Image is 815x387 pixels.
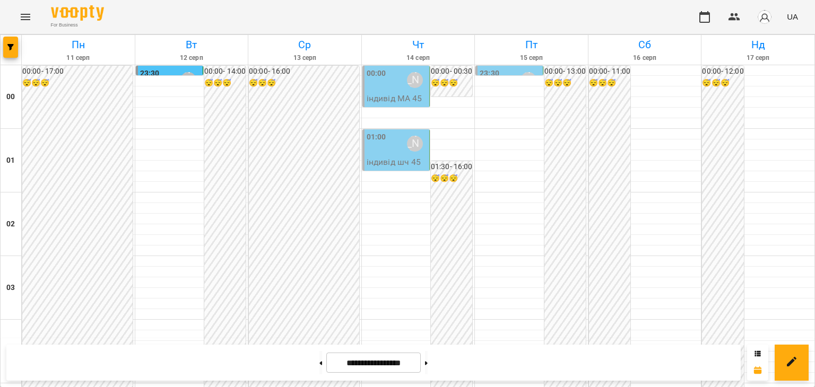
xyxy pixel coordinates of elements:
[476,37,586,53] h6: Пт
[431,77,472,89] h6: 😴😴😴
[51,5,104,21] img: Voopty Logo
[590,37,700,53] h6: Сб
[431,173,472,184] h6: 😴😴😴
[249,77,359,89] h6: 😴😴😴
[6,91,15,103] h6: 00
[137,53,247,63] h6: 12 серп
[544,66,586,77] h6: 00:00 - 13:00
[363,53,473,63] h6: 14 серп
[407,136,423,152] div: Мосюра Лариса
[589,77,630,89] h6: 😴😴😴
[13,4,38,30] button: Menu
[140,68,160,80] label: 23:30
[367,92,427,130] p: індивід МА 45 хв - [PERSON_NAME]
[204,77,246,89] h6: 😴😴😴
[787,11,798,22] span: UA
[431,66,472,77] h6: 00:00 - 00:30
[521,72,536,88] div: Мосюра Лариса
[137,37,247,53] h6: Вт
[703,53,813,63] h6: 17 серп
[363,37,473,53] h6: Чт
[367,131,386,143] label: 01:00
[590,53,700,63] h6: 16 серп
[476,53,586,63] h6: 15 серп
[22,77,133,89] h6: 😴😴😴
[23,53,133,63] h6: 11 серп
[23,37,133,53] h6: Пн
[6,282,15,294] h6: 03
[480,68,499,80] label: 23:30
[367,156,427,193] p: індивід шч 45 хв - [PERSON_NAME]
[6,155,15,166] h6: 01
[367,68,386,80] label: 00:00
[407,72,423,88] div: Мосюра Лариса
[22,66,133,77] h6: 00:00 - 17:00
[6,218,15,230] h6: 02
[180,72,196,88] div: Мосюра Лариса
[702,77,743,89] h6: 😴😴😴
[431,161,472,173] h6: 01:30 - 16:00
[249,66,359,77] h6: 00:00 - 16:00
[589,66,630,77] h6: 00:00 - 11:00
[757,10,772,24] img: avatar_s.png
[51,22,104,29] span: For Business
[703,37,813,53] h6: Нд
[250,53,360,63] h6: 13 серп
[702,66,743,77] h6: 00:00 - 12:00
[204,66,246,77] h6: 00:00 - 14:00
[783,7,802,27] button: UA
[544,77,586,89] h6: 😴😴😴
[250,37,360,53] h6: Ср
